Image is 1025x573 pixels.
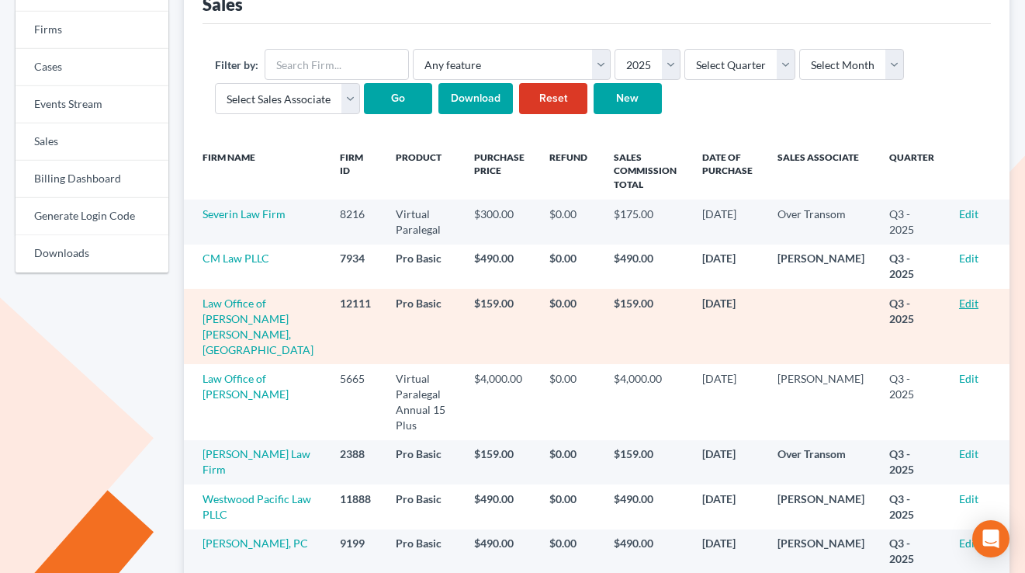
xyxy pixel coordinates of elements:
td: [DATE] [690,484,765,529]
td: [DATE] [690,440,765,484]
td: Over Transom [765,440,877,484]
input: Download [438,83,513,114]
th: Refund [537,142,601,200]
td: Pro Basic [383,245,461,289]
td: $0.00 [537,200,601,244]
td: [DATE] [690,245,765,289]
td: Q3 - 2025 [877,440,947,484]
td: Over Transom [765,200,877,244]
td: $175.00 [601,200,690,244]
a: Events Stream [16,86,168,123]
td: Pro Basic [383,289,461,364]
td: $300.00 [462,200,537,244]
a: Firms [16,12,168,49]
th: Firm ID [327,142,383,200]
a: Generate Login Code [16,198,168,235]
td: $4,000.00 [462,364,537,439]
td: 12111 [327,289,383,364]
td: Virtual Paralegal [383,200,461,244]
td: Q3 - 2025 [877,364,947,439]
a: Edit [959,252,978,265]
td: Q3 - 2025 [877,484,947,529]
a: Cases [16,49,168,86]
a: [PERSON_NAME], PC [203,537,308,550]
td: Q3 - 2025 [877,200,947,244]
a: Downloads [16,235,168,273]
a: Edit [959,207,978,221]
td: $490.00 [462,245,537,289]
td: [DATE] [690,200,765,244]
label: Filter by: [215,57,258,73]
td: Q3 - 2025 [877,289,947,364]
a: [PERSON_NAME] Law Firm [203,447,310,476]
a: Law Office of [PERSON_NAME] [203,372,289,401]
td: [PERSON_NAME] [765,484,877,529]
th: Date of Purchase [690,142,765,200]
td: $4,000.00 [601,364,690,439]
td: 8216 [327,200,383,244]
input: Go [364,83,432,114]
td: Q3 - 2025 [877,245,947,289]
td: Pro Basic [383,440,461,484]
a: Edit [959,297,978,310]
a: Westwood Pacific Law PLLC [203,492,311,521]
td: $0.00 [537,364,601,439]
td: $159.00 [601,440,690,484]
td: 11888 [327,484,383,529]
td: $0.00 [537,484,601,529]
a: Edit [959,447,978,460]
td: $490.00 [601,484,690,529]
a: Edit [959,372,978,385]
a: Severin Law Firm [203,207,286,221]
td: Virtual Paralegal Annual 15 Plus [383,364,461,439]
a: New [594,83,662,114]
a: Billing Dashboard [16,161,168,198]
td: $0.00 [537,289,601,364]
td: Pro Basic [383,484,461,529]
th: Sales Commission Total [601,142,690,200]
td: 5665 [327,364,383,439]
a: Sales [16,123,168,161]
td: [DATE] [690,289,765,364]
td: $490.00 [462,484,537,529]
a: CM Law PLLC [203,252,269,265]
td: $159.00 [601,289,690,364]
th: Firm Name [184,142,328,200]
a: Edit [959,537,978,550]
input: Search Firm... [265,49,409,80]
td: 2388 [327,440,383,484]
a: Reset [519,83,587,114]
td: $159.00 [462,289,537,364]
td: 7934 [327,245,383,289]
a: Law Office of [PERSON_NAME] [PERSON_NAME], [GEOGRAPHIC_DATA] [203,297,313,356]
th: Sales Associate [765,142,877,200]
td: [PERSON_NAME] [765,245,877,289]
a: Edit [959,492,978,505]
th: Product [383,142,461,200]
th: Purchase Price [462,142,537,200]
th: Quarter [877,142,947,200]
td: $490.00 [601,245,690,289]
td: $0.00 [537,440,601,484]
td: $0.00 [537,245,601,289]
td: [DATE] [690,364,765,439]
td: $159.00 [462,440,537,484]
div: Open Intercom Messenger [972,520,1009,557]
td: [PERSON_NAME] [765,364,877,439]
